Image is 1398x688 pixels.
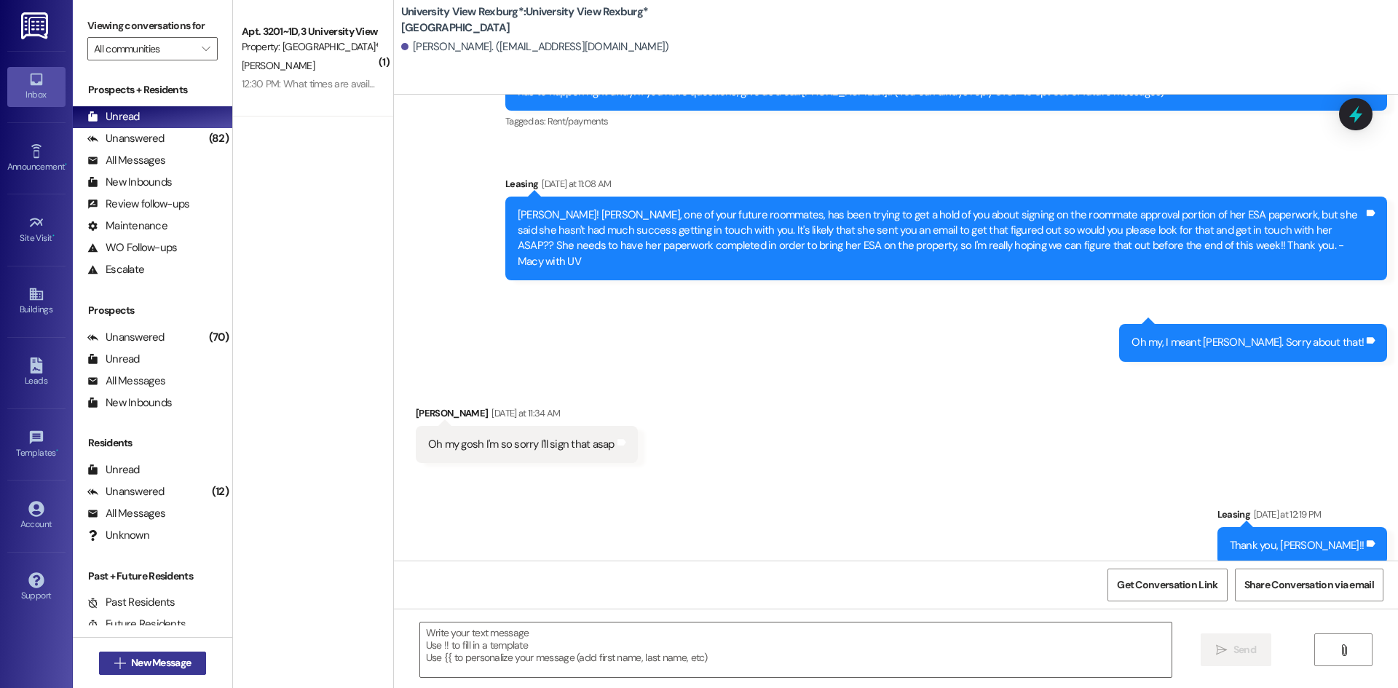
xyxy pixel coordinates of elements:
[1117,577,1217,593] span: Get Conversation Link
[1217,507,1388,527] div: Leasing
[87,595,175,610] div: Past Residents
[7,497,66,536] a: Account
[65,159,67,170] span: •
[416,406,638,426] div: [PERSON_NAME]
[518,207,1364,270] div: [PERSON_NAME]! [PERSON_NAME], one of your future roommates, has been trying to get a hold of you ...
[7,67,66,106] a: Inbox
[94,37,194,60] input: All communities
[548,115,609,127] span: Rent/payments
[87,506,165,521] div: All Messages
[87,15,218,37] label: Viewing conversations for
[7,568,66,607] a: Support
[7,425,66,464] a: Templates •
[1201,633,1271,666] button: Send
[87,240,177,256] div: WO Follow-ups
[1132,335,1364,350] div: Oh my, I meant [PERSON_NAME]. Sorry about that!
[73,569,232,584] div: Past + Future Residents
[1250,507,1321,522] div: [DATE] at 12:19 PM
[87,197,189,212] div: Review follow-ups
[87,109,140,124] div: Unread
[73,435,232,451] div: Residents
[1230,538,1365,553] div: Thank you, [PERSON_NAME]!!
[7,353,66,392] a: Leads
[87,330,165,345] div: Unanswered
[1338,644,1349,656] i: 
[73,303,232,318] div: Prospects
[1216,644,1227,656] i: 
[505,111,1387,132] div: Tagged as:
[538,176,611,191] div: [DATE] at 11:08 AM
[205,326,232,349] div: (70)
[87,373,165,389] div: All Messages
[1233,642,1256,657] span: Send
[1107,569,1227,601] button: Get Conversation Link
[87,153,165,168] div: All Messages
[401,4,692,36] b: University View Rexburg*: University View Rexburg* [GEOGRAPHIC_DATA]
[52,231,55,241] span: •
[87,484,165,499] div: Unanswered
[87,528,149,543] div: Unknown
[505,176,1387,197] div: Leasing
[401,39,669,55] div: [PERSON_NAME]. ([EMAIL_ADDRESS][DOMAIN_NAME])
[242,39,376,55] div: Property: [GEOGRAPHIC_DATA]*
[21,12,51,39] img: ResiDesk Logo
[87,218,167,234] div: Maintenance
[87,175,172,190] div: New Inbounds
[7,282,66,321] a: Buildings
[1235,569,1383,601] button: Share Conversation via email
[87,352,140,367] div: Unread
[208,481,232,503] div: (12)
[7,210,66,250] a: Site Visit •
[87,262,144,277] div: Escalate
[242,59,315,72] span: [PERSON_NAME]
[488,406,560,421] div: [DATE] at 11:34 AM
[87,617,186,632] div: Future Residents
[242,77,392,90] div: 12:30 PM: What times are available?
[242,24,376,39] div: Apt. 3201~1D, 3 University View Rexburg
[87,395,172,411] div: New Inbounds
[205,127,232,150] div: (82)
[131,655,191,671] span: New Message
[428,437,615,452] div: Oh my gosh I'm so sorry I'll sign that asap
[114,657,125,669] i: 
[73,82,232,98] div: Prospects + Residents
[87,462,140,478] div: Unread
[87,131,165,146] div: Unanswered
[202,43,210,55] i: 
[1244,577,1374,593] span: Share Conversation via email
[56,446,58,456] span: •
[99,652,207,675] button: New Message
